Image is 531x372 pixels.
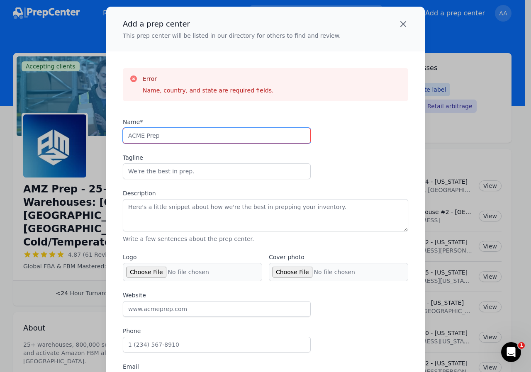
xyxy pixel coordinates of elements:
input: 1 (234) 567-8910 [123,337,311,353]
label: Logo [123,253,262,261]
input: ACME Prep [123,128,311,143]
input: www.acmeprep.com [123,301,311,317]
label: Name* [123,118,311,126]
h2: Add a prep center [123,18,341,30]
label: Email [123,362,311,371]
p: Write a few sentences about the prep center. [123,235,408,243]
iframe: Intercom live chat [501,342,521,362]
div: Name, country, and state are required fields. [143,86,274,95]
label: Tagline [123,153,311,162]
label: Cover photo [269,253,408,261]
label: Description [123,189,408,197]
label: Website [123,291,311,299]
input: We're the best in prep. [123,163,311,179]
label: Phone [123,327,311,335]
h3: Error [143,75,274,83]
p: This prep center will be listed in our directory for others to find and review. [123,32,341,40]
span: 1 [518,342,525,349]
